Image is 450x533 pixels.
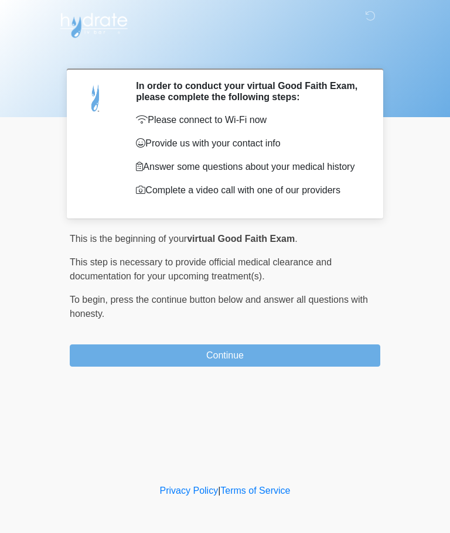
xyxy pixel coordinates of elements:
[295,234,297,244] span: .
[136,136,363,151] p: Provide us with your contact info
[70,344,380,367] button: Continue
[136,80,363,102] h2: In order to conduct your virtual Good Faith Exam, please complete the following steps:
[61,42,389,64] h1: ‎ ‎ ‎ ‎
[160,486,219,496] a: Privacy Policy
[136,113,363,127] p: Please connect to Wi-Fi now
[187,234,295,244] strong: virtual Good Faith Exam
[136,160,363,174] p: Answer some questions about your medical history
[58,9,129,39] img: Hydrate IV Bar - Arcadia Logo
[70,295,110,305] span: To begin,
[79,80,114,115] img: Agent Avatar
[220,486,290,496] a: Terms of Service
[218,486,220,496] a: |
[70,234,187,244] span: This is the beginning of your
[70,257,332,281] span: This step is necessary to provide official medical clearance and documentation for your upcoming ...
[136,183,363,197] p: Complete a video call with one of our providers
[70,295,368,319] span: press the continue button below and answer all questions with honesty.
